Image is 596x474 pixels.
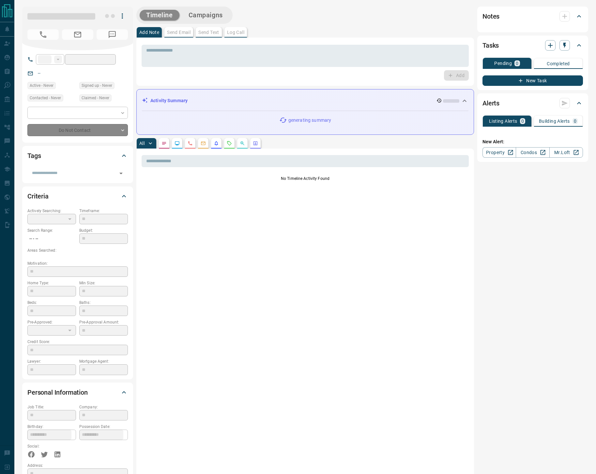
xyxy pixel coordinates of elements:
div: Alerts [482,95,583,111]
p: -- - -- [27,233,76,244]
span: Active - Never [30,82,53,89]
a: Mr.Loft [549,147,583,158]
p: Motivation: [27,261,128,266]
p: Completed [547,61,570,66]
h2: Tags [27,150,41,161]
span: Contacted - Never [30,95,61,101]
p: Beds: [27,300,76,306]
p: Add Note [139,30,159,35]
h2: Personal Information [27,387,88,398]
div: Activity Summary [142,95,468,107]
div: Do Not Contact [27,124,128,136]
div: Personal Information [27,385,128,400]
p: Pre-Approval Amount: [79,319,128,325]
h2: Notes [482,11,499,22]
p: Min Size: [79,280,128,286]
svg: Opportunities [240,141,245,146]
a: Condos [516,147,549,158]
a: -- [38,71,40,76]
button: Campaigns [182,10,229,21]
p: Birthday: [27,424,76,430]
svg: Listing Alerts [214,141,219,146]
p: Home Type: [27,280,76,286]
p: generating summary [288,117,331,124]
svg: Agent Actions [253,141,258,146]
p: Credit Score: [27,339,128,345]
span: Signed up - Never [82,82,112,89]
div: Tags [27,148,128,164]
p: Search Range: [27,228,76,233]
p: 0 [516,61,518,66]
p: New Alert: [482,138,583,145]
p: Mortgage Agent: [79,358,128,364]
svg: Requests [227,141,232,146]
p: Actively Searching: [27,208,76,214]
svg: Lead Browsing Activity [175,141,180,146]
p: Social: [27,443,76,449]
p: Job Title: [27,404,76,410]
p: Company: [79,404,128,410]
div: Notes [482,8,583,24]
p: Timeframe: [79,208,128,214]
h2: Criteria [27,191,49,201]
p: Budget: [79,228,128,233]
p: Pre-Approved: [27,319,76,325]
span: No Number [27,29,59,40]
p: 0 [521,119,524,123]
button: New Task [482,75,583,86]
svg: Notes [161,141,167,146]
h2: Tasks [482,40,499,51]
button: Open [116,169,126,178]
svg: Emails [201,141,206,146]
span: No Number [97,29,128,40]
a: Property [482,147,516,158]
p: No Timeline Activity Found [142,176,469,182]
p: Pending [494,61,512,66]
h2: Alerts [482,98,499,108]
p: All [139,141,145,146]
div: Criteria [27,188,128,204]
p: Address: [27,463,128,468]
span: No Email [62,29,93,40]
svg: Calls [188,141,193,146]
p: Building Alerts [539,119,570,123]
span: Claimed - Never [82,95,109,101]
p: Possession Date: [79,424,128,430]
p: Baths: [79,300,128,306]
p: Listing Alerts [489,119,517,123]
p: 0 [574,119,576,123]
button: Timeline [140,10,179,21]
div: Tasks [482,38,583,53]
p: Areas Searched: [27,247,128,253]
p: Lawyer: [27,358,76,364]
p: Activity Summary [150,97,188,104]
